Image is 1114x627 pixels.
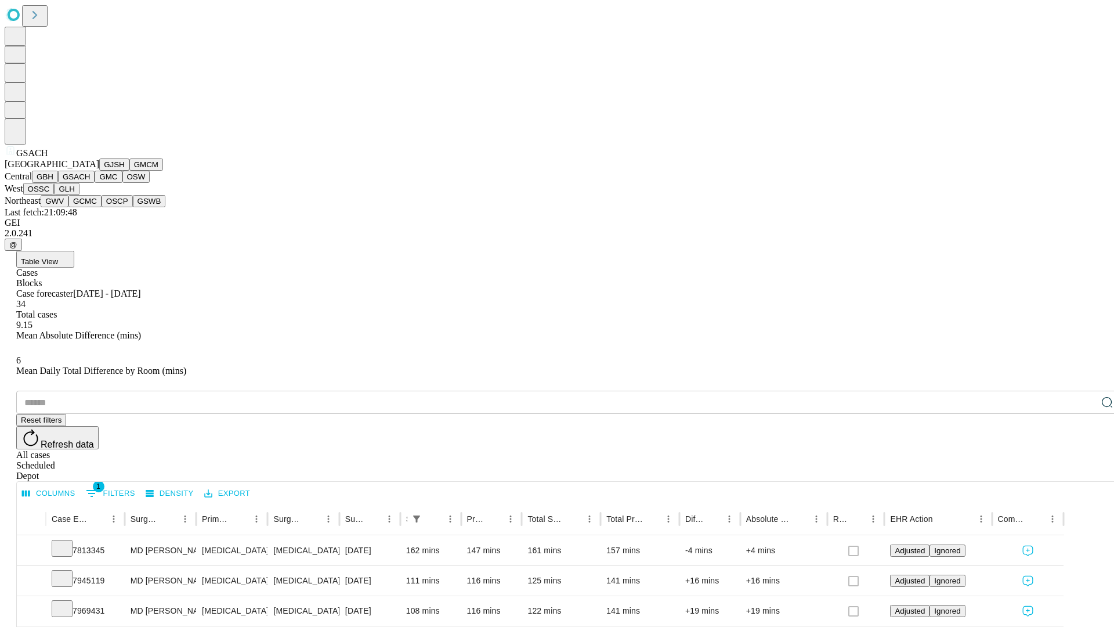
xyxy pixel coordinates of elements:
[23,541,40,561] button: Expand
[89,511,106,527] button: Sort
[5,183,23,193] span: West
[998,514,1027,524] div: Comments
[685,536,735,565] div: -4 mins
[5,196,41,206] span: Northeast
[890,545,929,557] button: Adjusted
[133,195,166,207] button: GSWB
[131,514,160,524] div: Surgeon Name
[934,607,960,615] span: Ignored
[16,251,74,268] button: Table View
[202,536,262,565] div: [MEDICAL_DATA]
[365,511,381,527] button: Sort
[406,596,455,626] div: 108 mins
[865,511,881,527] button: Menu
[929,605,965,617] button: Ignored
[99,158,129,171] button: GJSH
[581,511,598,527] button: Menu
[408,511,425,527] button: Show filters
[202,596,262,626] div: [MEDICAL_DATA]
[527,566,595,596] div: 125 mins
[58,171,95,183] button: GSACH
[426,511,442,527] button: Sort
[685,514,704,524] div: Difference
[19,485,78,503] button: Select columns
[68,195,102,207] button: GCMC
[746,566,822,596] div: +16 mins
[606,596,674,626] div: 141 mins
[122,171,150,183] button: OSW
[746,596,822,626] div: +19 mins
[16,426,99,449] button: Refresh data
[73,289,140,298] span: [DATE] - [DATE]
[21,416,62,424] span: Reset filters
[248,511,265,527] button: Menu
[16,289,73,298] span: Case forecaster
[232,511,248,527] button: Sort
[16,299,26,309] span: 34
[606,566,674,596] div: 141 mins
[16,330,141,340] span: Mean Absolute Difference (mins)
[5,228,1109,239] div: 2.0.241
[527,514,564,524] div: Total Scheduled Duration
[890,605,929,617] button: Adjusted
[5,171,32,181] span: Central
[895,546,925,555] span: Adjusted
[320,511,337,527] button: Menu
[890,575,929,587] button: Adjusted
[408,511,425,527] div: 1 active filter
[934,546,960,555] span: Ignored
[746,536,822,565] div: +4 mins
[52,596,119,626] div: 7969431
[5,218,1109,228] div: GEI
[345,514,364,524] div: Surgery Date
[21,257,58,266] span: Table View
[685,566,735,596] div: +16 mins
[5,239,22,251] button: @
[131,536,190,565] div: MD [PERSON_NAME] [PERSON_NAME]
[93,481,104,492] span: 1
[143,485,197,503] button: Density
[16,320,32,330] span: 9.15
[406,566,455,596] div: 111 mins
[929,575,965,587] button: Ignored
[201,485,253,503] button: Export
[527,536,595,565] div: 161 mins
[973,511,989,527] button: Menu
[644,511,660,527] button: Sort
[273,566,333,596] div: [MEDICAL_DATA]
[685,596,735,626] div: +19 mins
[304,511,320,527] button: Sort
[808,511,824,527] button: Menu
[833,514,848,524] div: Resolved in EHR
[345,536,395,565] div: [DATE]
[52,514,88,524] div: Case Epic Id
[606,536,674,565] div: 157 mins
[721,511,737,527] button: Menu
[16,355,21,365] span: 6
[406,536,455,565] div: 162 mins
[934,511,950,527] button: Sort
[161,511,177,527] button: Sort
[129,158,163,171] button: GMCM
[527,596,595,626] div: 122 mins
[16,414,66,426] button: Reset filters
[102,195,133,207] button: OSCP
[16,309,57,319] span: Total cases
[23,601,40,622] button: Expand
[606,514,643,524] div: Total Predicted Duration
[32,171,58,183] button: GBH
[41,439,94,449] span: Refresh data
[23,571,40,592] button: Expand
[746,514,791,524] div: Absolute Difference
[202,514,231,524] div: Primary Service
[705,511,721,527] button: Sort
[52,536,119,565] div: 7813345
[934,576,960,585] span: Ignored
[16,366,186,376] span: Mean Daily Total Difference by Room (mins)
[467,596,516,626] div: 116 mins
[660,511,677,527] button: Menu
[202,566,262,596] div: [MEDICAL_DATA]
[502,511,519,527] button: Menu
[849,511,865,527] button: Sort
[131,596,190,626] div: MD [PERSON_NAME] [PERSON_NAME]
